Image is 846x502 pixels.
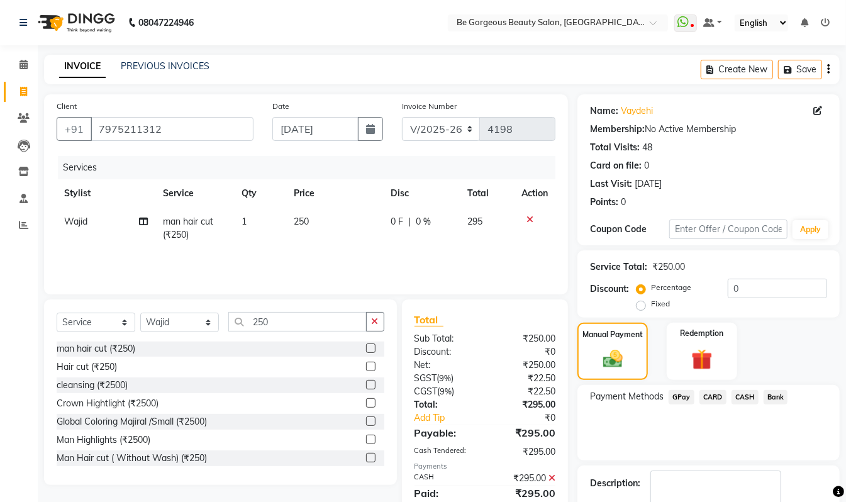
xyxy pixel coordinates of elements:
th: Price [286,179,383,208]
div: [DATE] [635,177,662,191]
span: man hair cut (₹250) [163,216,213,240]
div: 0 [621,196,626,209]
div: ₹295.00 [485,425,565,440]
div: man hair cut (₹250) [57,342,135,355]
label: Fixed [651,298,670,310]
div: Card on file: [590,159,642,172]
div: CASH [405,472,485,485]
label: Percentage [651,282,691,293]
div: ₹22.50 [485,372,565,385]
input: Enter Offer / Coupon Code [669,220,788,239]
div: ₹0 [498,411,565,425]
div: Crown Hightlight (₹2500) [57,397,159,410]
span: 0 F [391,215,403,228]
b: 08047224946 [138,5,194,40]
div: ₹250.00 [485,359,565,372]
div: Global Coloring Majiral /Small (₹2500) [57,415,207,428]
a: Vaydehi [621,104,653,118]
button: Apply [793,220,828,239]
span: CGST [415,386,438,397]
div: Coupon Code [590,223,669,236]
div: ₹295.00 [485,472,565,485]
div: Payments [415,461,556,472]
th: Service [155,179,234,208]
span: | [408,215,411,228]
div: No Active Membership [590,123,827,136]
div: ₹250.00 [652,260,685,274]
a: PREVIOUS INVOICES [121,60,209,72]
img: logo [32,5,118,40]
div: Name: [590,104,618,118]
div: cleansing (₹2500) [57,379,128,392]
th: Action [514,179,555,208]
label: Manual Payment [582,329,643,340]
label: Client [57,101,77,112]
span: 250 [294,216,309,227]
div: Discount: [590,282,629,296]
input: Search by Name/Mobile/Email/Code [91,117,253,141]
label: Redemption [680,328,723,339]
span: SGST [415,372,437,384]
div: Cash Tendered: [405,445,485,459]
div: ₹295.00 [485,445,565,459]
img: _gift.svg [685,347,719,372]
div: Hair cut (₹250) [57,360,117,374]
div: ₹295.00 [485,398,565,411]
label: Date [272,101,289,112]
span: 295 [467,216,482,227]
div: 48 [642,141,652,154]
button: Save [778,60,822,79]
div: Total: [405,398,485,411]
a: Add Tip [405,411,499,425]
div: ₹22.50 [485,385,565,398]
div: Description: [590,477,640,490]
span: 9% [440,386,452,396]
button: Create New [701,60,773,79]
input: Search or Scan [228,312,367,332]
div: Paid: [405,486,485,501]
div: Net: [405,359,485,372]
span: 0 % [416,215,431,228]
div: Discount: [405,345,485,359]
div: Sub Total: [405,332,485,345]
th: Stylist [57,179,155,208]
a: INVOICE [59,55,106,78]
div: Last Visit: [590,177,632,191]
span: 9% [440,373,452,383]
div: Service Total: [590,260,647,274]
div: Membership: [590,123,645,136]
th: Qty [234,179,286,208]
span: 1 [242,216,247,227]
span: Bank [764,390,788,404]
span: GPay [669,390,694,404]
label: Invoice Number [402,101,457,112]
div: Man Highlights (₹2500) [57,433,150,447]
div: Man Hair cut ( Without Wash) (₹250) [57,452,207,465]
div: Payable: [405,425,485,440]
div: 0 [644,159,649,172]
img: _cash.svg [597,348,629,371]
span: Total [415,313,443,326]
span: Payment Methods [590,390,664,403]
div: Total Visits: [590,141,640,154]
div: ₹295.00 [485,486,565,501]
div: ₹0 [485,345,565,359]
div: ₹250.00 [485,332,565,345]
div: ( ) [405,385,485,398]
span: CARD [699,390,726,404]
button: +91 [57,117,92,141]
span: CASH [732,390,759,404]
th: Total [460,179,514,208]
th: Disc [383,179,460,208]
div: Services [58,156,565,179]
div: Points: [590,196,618,209]
div: ( ) [405,372,485,385]
span: Wajid [64,216,87,227]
